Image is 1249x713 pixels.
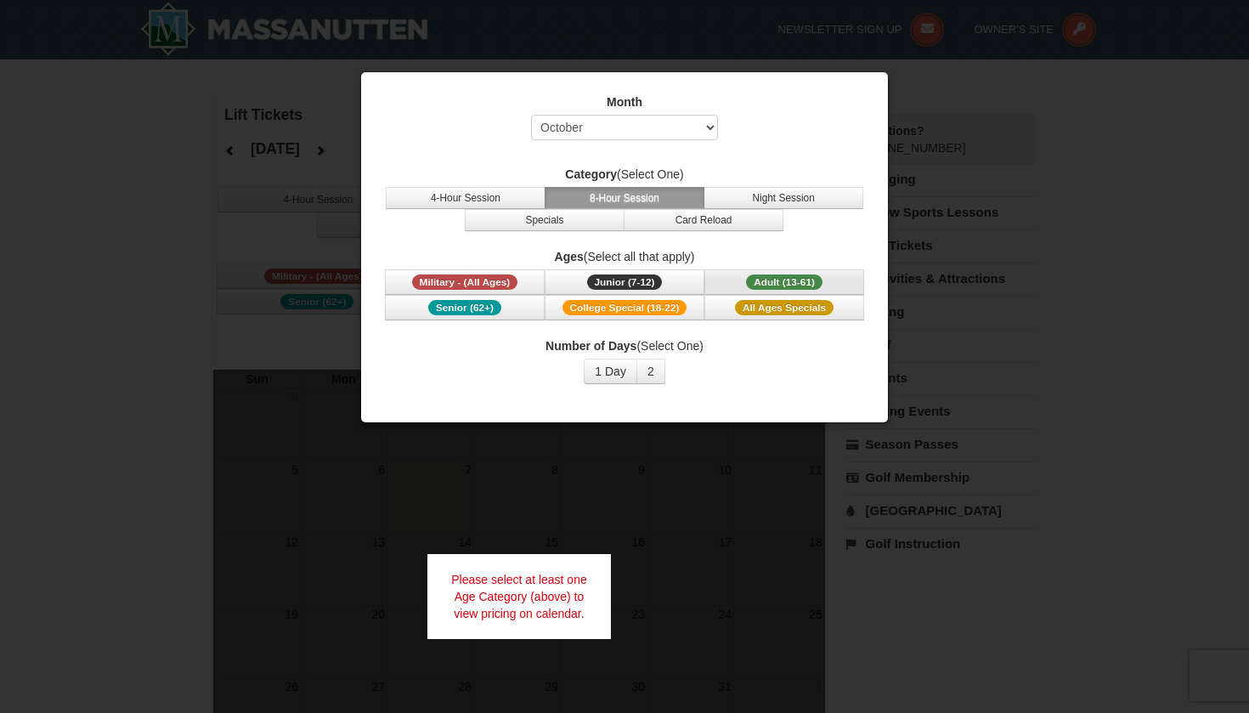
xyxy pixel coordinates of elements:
div: Please select at least one Age Category (above) to view pricing on calendar. [427,554,611,639]
button: Junior (7-12) [545,269,704,295]
button: Senior (62+) [385,295,545,320]
strong: Category [565,167,617,181]
button: 1 Day [584,359,637,384]
strong: Ages [555,250,584,263]
strong: Month [607,95,642,109]
button: Card Reload [624,209,783,231]
span: Senior (62+) [428,300,501,315]
button: College Special (18-22) [545,295,704,320]
label: (Select all that apply) [382,248,867,265]
strong: Number of Days [545,339,636,353]
button: 8-Hour Session [545,187,704,209]
button: All Ages Specials [704,295,864,320]
button: 4-Hour Session [386,187,545,209]
label: (Select One) [382,166,867,183]
button: Night Session [704,187,863,209]
button: Military - (All Ages) [385,269,545,295]
span: Adult (13-61) [746,274,822,290]
span: College Special (18-22) [562,300,687,315]
label: (Select One) [382,337,867,354]
button: Adult (13-61) [704,269,864,295]
button: Specials [465,209,624,231]
span: All Ages Specials [735,300,834,315]
span: Military - (All Ages) [412,274,518,290]
button: 2 [636,359,665,384]
span: Junior (7-12) [587,274,663,290]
